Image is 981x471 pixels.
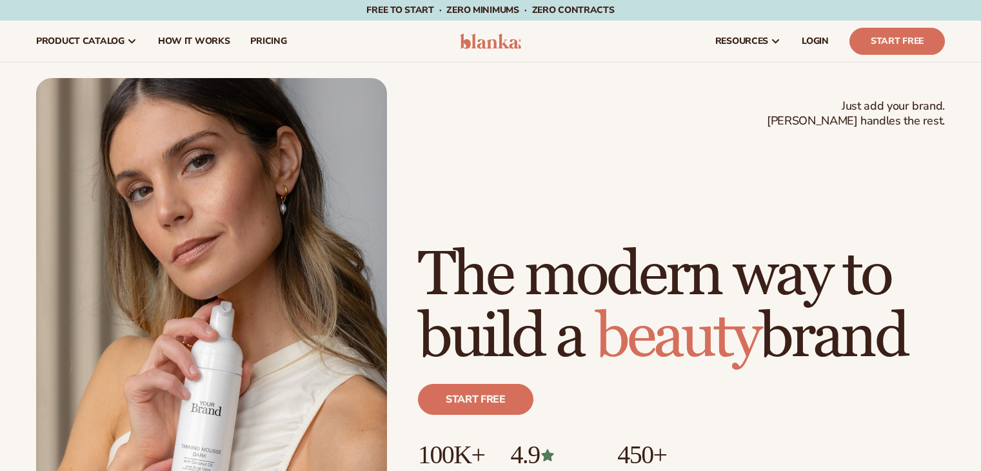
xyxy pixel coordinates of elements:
[595,299,759,375] span: beauty
[715,36,768,46] span: resources
[767,99,945,129] span: Just add your brand. [PERSON_NAME] handles the rest.
[418,384,533,415] a: Start free
[510,441,591,469] p: 4.9
[366,4,614,16] span: Free to start · ZERO minimums · ZERO contracts
[705,21,791,62] a: resources
[460,34,521,49] img: logo
[36,36,124,46] span: product catalog
[26,21,148,62] a: product catalog
[250,36,286,46] span: pricing
[240,21,297,62] a: pricing
[418,441,484,469] p: 100K+
[158,36,230,46] span: How It Works
[849,28,945,55] a: Start Free
[791,21,839,62] a: LOGIN
[802,36,829,46] span: LOGIN
[148,21,241,62] a: How It Works
[418,245,945,368] h1: The modern way to build a brand
[617,441,715,469] p: 450+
